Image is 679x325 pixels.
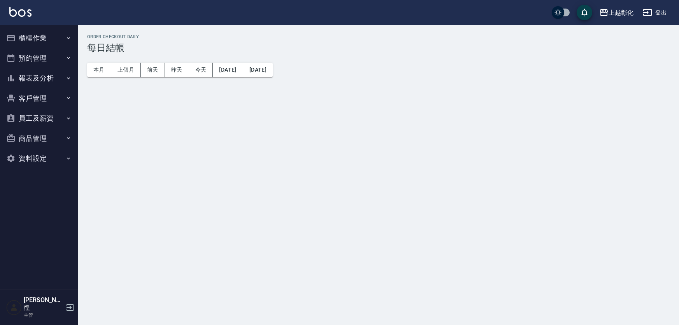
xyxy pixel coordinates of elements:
button: 昨天 [165,63,189,77]
h2: Order checkout daily [87,34,670,39]
button: 上越彰化 [596,5,637,21]
h3: 每日結帳 [87,42,670,53]
button: 客戶管理 [3,88,75,109]
button: [DATE] [243,63,273,77]
button: 預約管理 [3,48,75,69]
button: 今天 [189,63,213,77]
p: 主管 [24,312,63,319]
button: save [577,5,592,20]
button: 商品管理 [3,128,75,149]
button: 報表及分析 [3,68,75,88]
button: 前天 [141,63,165,77]
img: Person [6,300,22,315]
h5: [PERSON_NAME]徨 [24,296,63,312]
button: [DATE] [213,63,243,77]
button: 本月 [87,63,111,77]
button: 登出 [640,5,670,20]
button: 櫃檯作業 [3,28,75,48]
button: 資料設定 [3,148,75,169]
img: Logo [9,7,32,17]
button: 上個月 [111,63,141,77]
button: 員工及薪資 [3,108,75,128]
div: 上越彰化 [609,8,633,18]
